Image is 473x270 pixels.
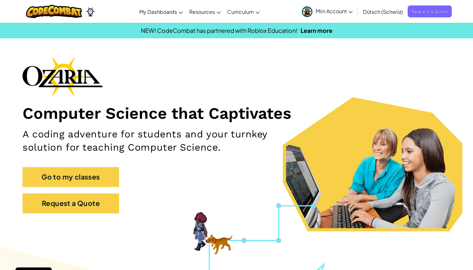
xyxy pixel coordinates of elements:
[227,8,254,15] span: Curriculum
[224,3,263,20] a: Curriculum
[363,8,403,15] span: Dütsch (Schwiiz)
[408,5,452,17] a: Request a Quote
[301,27,332,34] a: Learn more
[189,8,215,15] span: Resources
[23,128,309,154] h2: A coding adventure for students and your turnkey solution for teaching Computer Science.
[85,7,96,16] img: Ozaria
[139,8,177,15] span: My Dashboards
[136,3,186,20] a: My Dashboards
[302,6,312,17] img: avatar
[316,8,353,14] span: Miin Account
[141,27,297,34] span: NEW! CodeCombat has partnered with Roblox Education!
[23,104,450,123] h1: Computer Science that Captivates
[360,3,406,20] a: Dütsch (Schwiiz)
[26,5,82,18] img: CodeCombat logo
[23,167,119,187] a: Go to my classes
[23,56,103,97] img: Ozaria branding logo
[23,193,119,213] a: Request a Quote
[186,3,224,20] a: Resources
[299,1,356,22] a: Miin Account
